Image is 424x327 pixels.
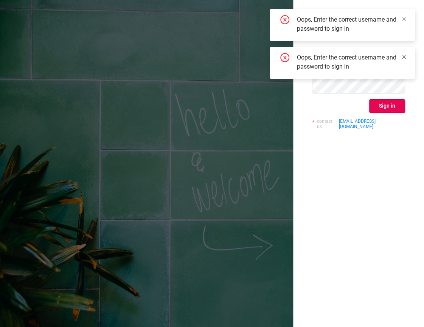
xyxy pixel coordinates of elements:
span: contact us [317,119,337,130]
i: icon: close-circle-o [280,15,289,26]
div: Oops, Enter the correct username and password to sign in [297,15,406,33]
div: Oops, Enter the correct username and password to sign in [297,53,406,71]
i: icon: close [401,16,407,22]
i: icon: close-circle-o [280,53,289,64]
button: Sign in [369,99,405,113]
a: [EMAIL_ADDRESS][DOMAIN_NAME] [339,119,405,130]
i: icon: close [401,54,407,59]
